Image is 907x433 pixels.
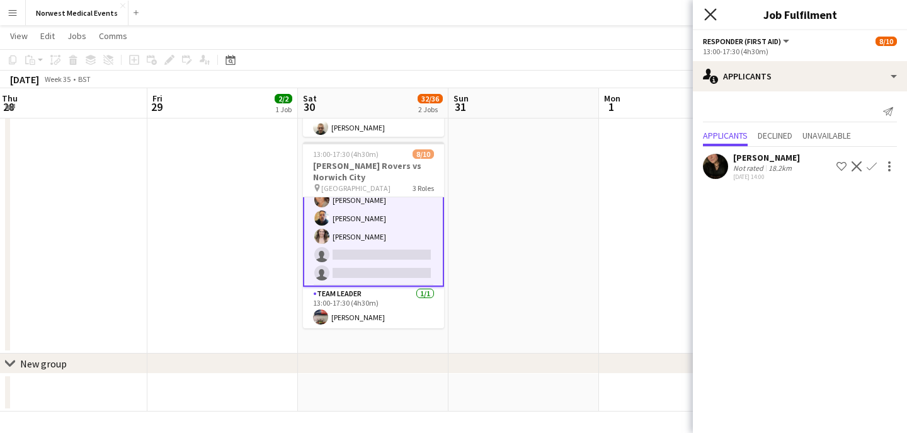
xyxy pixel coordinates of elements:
span: Sat [303,93,317,104]
span: Unavailable [802,131,851,140]
div: 1 Job [275,105,292,114]
span: 29 [151,100,163,114]
span: 1 [602,100,620,114]
span: Sun [453,93,469,104]
div: [PERSON_NAME] [733,152,800,163]
span: 31 [452,100,469,114]
button: Responder (First Aid) [703,37,791,46]
a: Jobs [62,28,91,44]
div: [DATE] 14:00 [733,173,800,181]
span: Jobs [67,30,86,42]
span: View [10,30,28,42]
span: 3 Roles [413,183,434,193]
div: [DATE] [10,73,39,86]
div: 18.2km [766,163,794,173]
span: Declined [758,131,792,140]
app-job-card: 13:00-17:30 (4h30m)8/10[PERSON_NAME] Rovers vs Norwich City [GEOGRAPHIC_DATA]3 Roles[PERSON_NAME]... [303,142,444,328]
span: Fri [152,93,163,104]
span: Mon [604,93,620,104]
span: [GEOGRAPHIC_DATA] [321,183,391,193]
span: 32/36 [418,94,443,103]
a: Edit [35,28,60,44]
app-card-role: [PERSON_NAME][PERSON_NAME][PERSON_NAME][PERSON_NAME][PERSON_NAME][PERSON_NAME] [303,113,444,287]
a: View [5,28,33,44]
div: Applicants [693,61,907,91]
span: 13:00-17:30 (4h30m) [313,149,379,159]
div: 13:00-17:30 (4h30m) [703,47,897,56]
span: Week 35 [42,74,73,84]
div: 2 Jobs [418,105,442,114]
div: Not rated [733,163,766,173]
span: Applicants [703,131,748,140]
span: 8/10 [413,149,434,159]
a: Comms [94,28,132,44]
span: Comms [99,30,127,42]
span: 2/2 [275,94,292,103]
div: BST [78,74,91,84]
span: Edit [40,30,55,42]
span: Thu [2,93,18,104]
span: Responder (First Aid) [703,37,781,46]
span: 8/10 [876,37,897,46]
h3: Job Fulfilment [693,6,907,23]
h3: [PERSON_NAME] Rovers vs Norwich City [303,160,444,183]
button: Norwest Medical Events [26,1,128,25]
app-card-role: Team Leader1/113:00-17:30 (4h30m)[PERSON_NAME] [303,287,444,330]
span: 30 [301,100,317,114]
div: New group [20,357,67,370]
